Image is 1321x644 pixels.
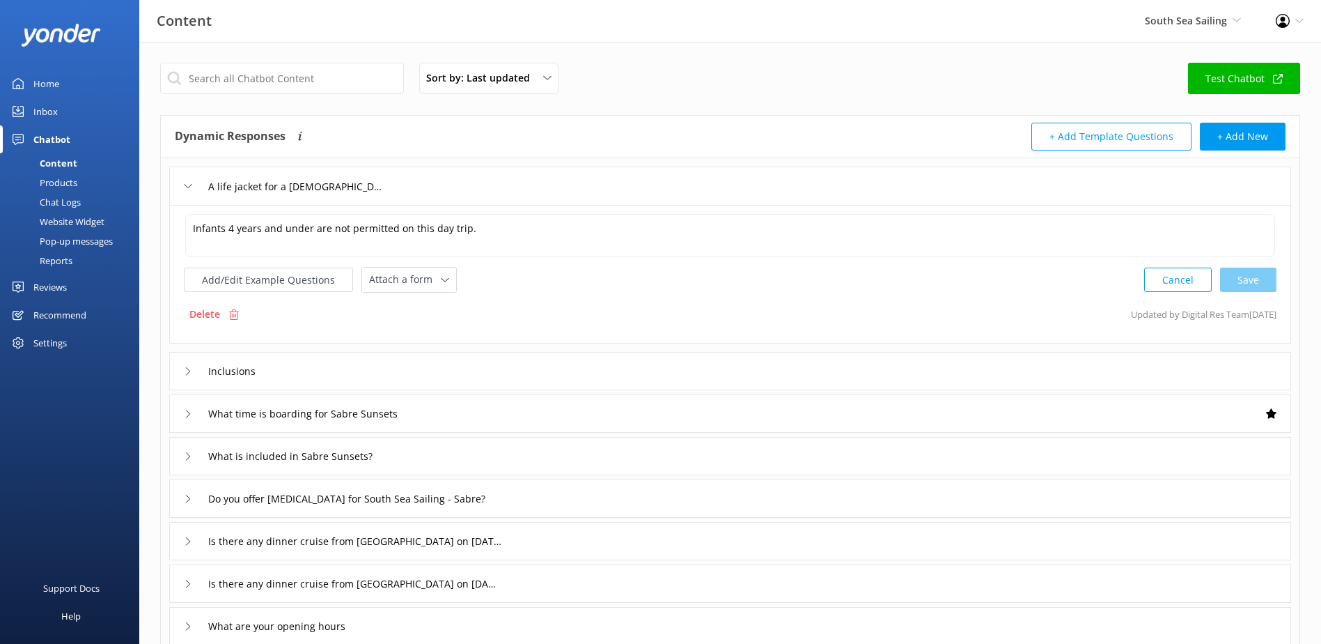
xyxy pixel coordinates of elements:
[8,173,139,192] a: Products
[33,301,86,329] div: Recommend
[33,273,67,301] div: Reviews
[369,272,441,287] span: Attach a form
[8,212,139,231] a: Website Widget
[8,173,77,192] div: Products
[189,307,220,322] p: Delete
[1145,14,1227,27] span: South Sea Sailing
[185,214,1275,257] textarea: Infants 4 years and under are not permitted on this day trip.
[8,251,139,270] a: Reports
[61,602,81,630] div: Help
[1031,123,1191,151] button: + Add Template Questions
[21,24,101,47] img: yonder-white-logo.png
[8,153,139,173] a: Content
[8,153,77,173] div: Content
[157,10,212,32] h3: Content
[1144,268,1212,292] button: Cancel
[8,251,72,270] div: Reports
[160,63,404,94] input: Search all Chatbot Content
[175,123,286,151] h4: Dynamic Responses
[1200,123,1285,151] button: + Add New
[33,329,67,357] div: Settings
[8,192,81,212] div: Chat Logs
[184,268,353,292] button: Add/Edit Example Questions
[8,231,139,251] a: Pop-up messages
[1188,63,1300,94] a: Test Chatbot
[33,70,59,98] div: Home
[8,231,113,251] div: Pop-up messages
[8,192,139,212] a: Chat Logs
[33,125,70,153] div: Chatbot
[8,212,104,231] div: Website Widget
[43,574,100,602] div: Support Docs
[33,98,58,125] div: Inbox
[1131,301,1276,328] p: Updated by Digital Res Team [DATE]
[426,70,538,86] span: Sort by: Last updated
